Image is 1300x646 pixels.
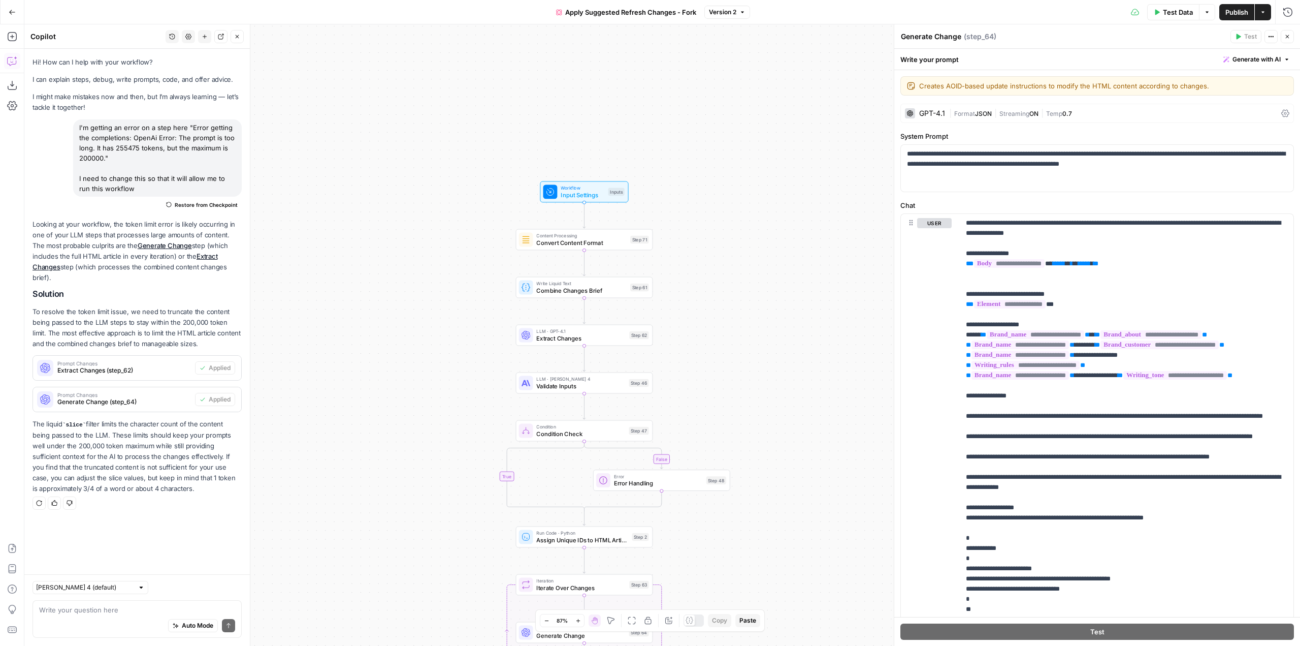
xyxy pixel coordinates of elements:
[522,235,530,244] img: o3r9yhbrn24ooq0tey3lueqptmfj
[209,363,231,373] span: Applied
[516,181,653,203] div: WorkflowInput SettingsInputs
[954,110,975,117] span: Format
[536,286,627,295] span: Combine Changes Brief
[917,218,952,228] button: user
[516,277,653,298] div: Write Liquid TextCombine Changes BriefStep 61
[1029,110,1038,117] span: ON
[32,419,242,494] p: The liquid filter limits the character count of the content being passed to the LLM. These limits...
[561,191,604,199] span: Input Settings
[1225,7,1248,17] span: Publish
[593,470,730,491] div: ErrorError HandlingStep 48
[630,236,649,244] div: Step 71
[209,395,231,404] span: Applied
[629,629,648,637] div: Step 64
[138,241,192,250] a: Generate Change
[62,422,86,428] code: slice
[182,621,213,630] span: Auto Mode
[975,110,992,117] span: JSON
[949,108,954,118] span: |
[1147,4,1199,20] button: Test Data
[901,32,961,42] textarea: Generate Change
[1062,110,1072,117] span: 0.7
[536,376,625,383] span: LLM · [PERSON_NAME] 4
[536,334,626,343] span: Extract Changes
[919,81,1287,91] textarea: Creates AOID-based update instructions to modify the HTML content according to changes.
[516,420,653,442] div: ConditionCondition CheckStep 47
[584,441,663,469] g: Edge from step_47 to step_48
[629,379,648,387] div: Step 46
[608,188,625,196] div: Inputs
[536,382,625,390] span: Validate Inputs
[32,252,218,271] a: Extract Changes
[162,199,242,211] button: Restore from Checkpoint
[536,423,625,430] span: Condition
[900,200,1294,210] label: Chat
[704,6,750,19] button: Version 2
[629,581,648,589] div: Step 63
[1038,108,1046,118] span: |
[536,631,625,640] span: Generate Change
[583,202,586,228] g: Edge from start to step_71
[1230,30,1261,43] button: Test
[536,536,628,544] span: Assign Unique IDs to HTML Article
[709,8,736,17] span: Version 2
[583,393,586,419] g: Edge from step_46 to step_47
[894,49,1300,70] div: Write your prompt
[630,284,649,292] div: Step 61
[1163,7,1193,17] span: Test Data
[583,595,586,621] g: Edge from step_63 to step_64
[57,361,191,366] span: Prompt Changes
[739,616,756,625] span: Paste
[30,32,162,42] div: Copilot
[550,4,702,20] button: Apply Suggested Refresh Changes - Fork
[712,616,727,625] span: Copy
[964,32,996,42] span: ( step_64 )
[629,427,648,435] div: Step 47
[195,393,235,406] button: Applied
[900,624,1294,640] button: Test
[629,331,648,340] div: Step 62
[536,238,627,247] span: Convert Content Format
[565,7,696,17] span: Apply Suggested Refresh Changes - Fork
[57,392,191,397] span: Prompt Changes
[583,547,586,573] g: Edge from step_2 to step_63
[614,479,703,487] span: Error Handling
[735,614,760,627] button: Paste
[507,441,584,511] g: Edge from step_47 to step_47-conditional-end
[1090,627,1104,637] span: Test
[632,533,649,541] div: Step 2
[32,74,242,85] p: I can explain steps, debug, write prompts, code, and offer advice.
[583,298,586,323] g: Edge from step_61 to step_62
[561,184,604,192] span: Workflow
[584,491,662,511] g: Edge from step_48 to step_47-conditional-end
[992,108,999,118] span: |
[516,574,653,596] div: IterationIterate Over ChangesStep 63
[516,325,653,346] div: LLM · GPT-4.1Extract ChangesStep 62
[32,57,242,68] p: Hi! How can I help with your workflow?
[557,617,568,625] span: 87%
[536,577,626,585] span: Iteration
[32,219,242,284] p: Looking at your workflow, the token limit error is likely occurring in one of your LLM steps that...
[516,373,653,394] div: LLM · [PERSON_NAME] 4Validate InputsStep 46
[168,619,218,632] button: Auto Mode
[516,527,653,548] div: Run Code · PythonAssign Unique IDs to HTML ArticleStep 2
[1232,55,1281,64] span: Generate with AI
[614,473,703,480] span: Error
[536,583,626,592] span: Iterate Over Changes
[195,361,235,375] button: Applied
[536,429,625,438] span: Condition Check
[536,232,627,239] span: Content Processing
[175,201,238,209] span: Restore from Checkpoint
[583,250,586,275] g: Edge from step_71 to step_61
[57,397,191,407] span: Generate Change (step_64)
[57,366,191,375] span: Extract Changes (step_62)
[73,119,242,197] div: I'm getting an error on a step here "Error getting the completions: OpenAi Error: The prompt is t...
[1244,32,1257,41] span: Test
[32,306,242,350] p: To resolve the token limit issue, we need to truncate the content being passed to the LLM steps t...
[900,131,1294,141] label: System Prompt
[32,289,242,299] h2: Solution
[708,614,731,627] button: Copy
[583,346,586,371] g: Edge from step_62 to step_46
[536,280,627,287] span: Write Liquid Text
[516,229,653,251] div: Content ProcessingConvert Content FormatStep 71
